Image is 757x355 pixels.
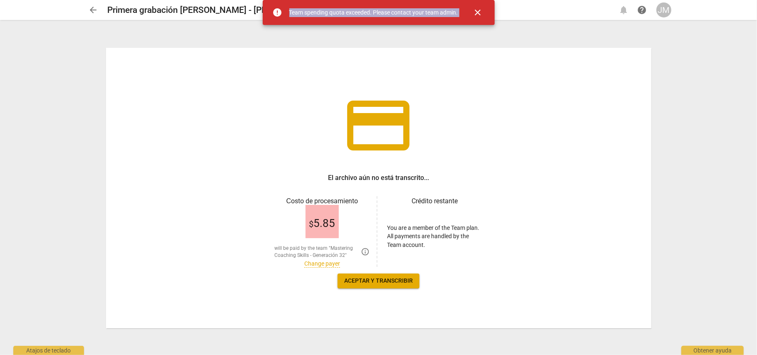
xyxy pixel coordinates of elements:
span: will be paid by the team "Mastering Coaching Skills - Generación 32" [275,245,358,259]
h3: El archivo aún no está transcrito... [328,173,429,183]
span: credit_card [341,88,416,163]
span: You are over your transcription quota. Please, contact the team administrator Mastering Coaching ... [361,247,370,256]
div: Obtener ayuda [681,346,744,355]
h2: Primera grabación [PERSON_NAME] - [PERSON_NAME] [108,5,321,15]
span: Aceptar y transcribir [344,277,413,285]
a: Obtener ayuda [635,2,650,17]
span: help [637,5,647,15]
span: error [273,7,283,17]
h3: Crédito restante [387,196,483,206]
button: Aceptar y transcribir [338,274,419,288]
span: 5.85 [309,217,335,230]
a: Change payer [304,260,340,267]
button: Cerrar [468,2,488,22]
div: Team spending quota exceeded. Please contact your team admin. [289,8,458,17]
p: You are a member of the Team plan. All payments are handled by the Team account. [387,224,483,249]
div: Atajos de teclado [13,346,84,355]
span: $ [309,219,314,229]
button: JM [656,2,671,17]
h3: Сosto de procesamiento [275,196,370,206]
span: close [473,7,483,17]
span: arrow_back [89,5,99,15]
